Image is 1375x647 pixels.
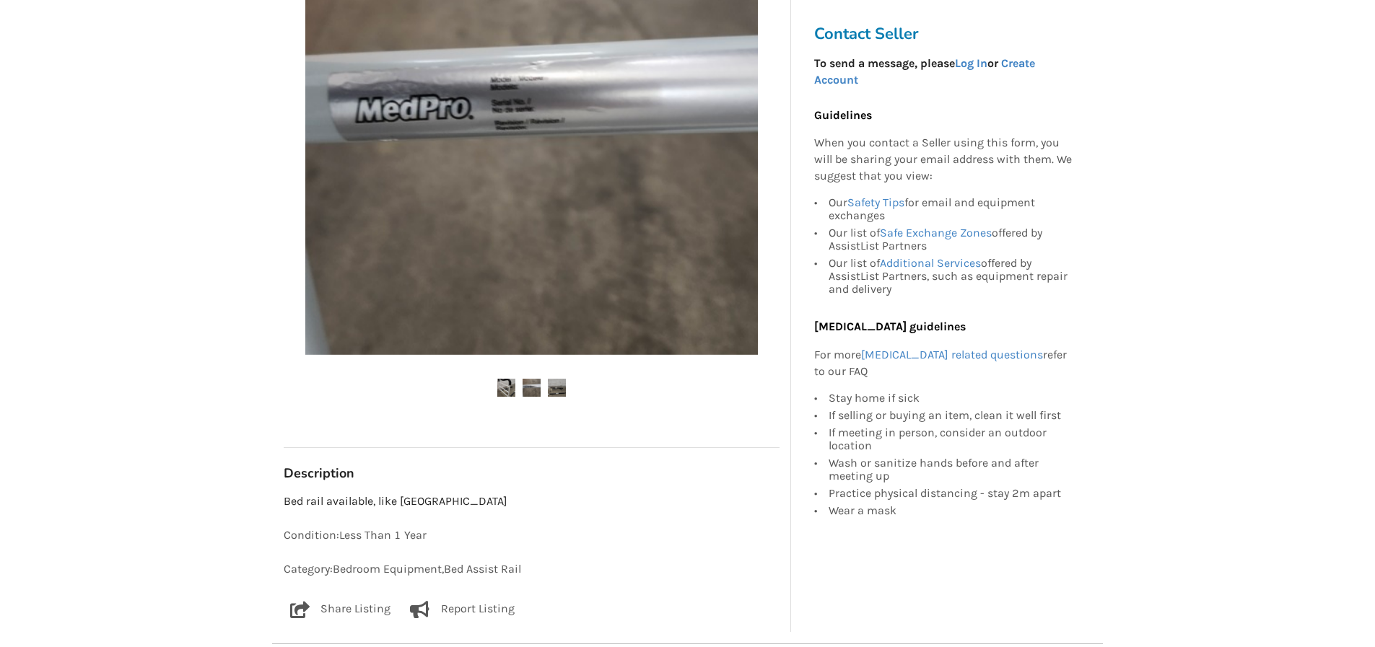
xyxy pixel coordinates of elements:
img: bed assist rail-bed assist rail-bedroom equipment-vancouver-assistlist-listing [497,379,515,397]
b: Guidelines [814,108,872,122]
p: Share Listing [320,601,390,618]
strong: To send a message, please or [814,56,1035,87]
p: When you contact a Seller using this form, you will be sharing your email address with them. We s... [814,136,1073,185]
a: Log In [955,56,987,70]
div: Our for email and equipment exchanges [829,196,1073,224]
p: Category: Bedroom Equipment , Bed Assist Rail [284,561,780,578]
h3: Description [284,465,780,482]
img: bed assist rail-bed assist rail-bedroom equipment-vancouver-assistlist-listing [548,379,566,397]
div: Our list of offered by AssistList Partners, such as equipment repair and delivery [829,255,1073,296]
div: Wash or sanitize hands before and after meeting up [829,454,1073,485]
div: Wear a mask [829,502,1073,517]
a: Safety Tips [847,195,904,209]
div: If selling or buying an item, clean it well first [829,407,1073,424]
p: For more refer to our FAQ [814,347,1073,380]
div: Stay home if sick [829,392,1073,407]
div: Our list of offered by AssistList Partners [829,224,1073,255]
div: If meeting in person, consider an outdoor location [829,424,1073,454]
b: [MEDICAL_DATA] guidelines [814,320,966,333]
p: Report Listing [441,601,515,618]
a: Safe Exchange Zones [880,226,992,239]
a: Additional Services [880,256,981,270]
img: bed assist rail-bed assist rail-bedroom equipment-vancouver-assistlist-listing [523,379,541,397]
a: [MEDICAL_DATA] related questions [861,348,1043,361]
h3: Contact Seller [814,24,1080,44]
div: Practice physical distancing - stay 2m apart [829,485,1073,502]
p: Condition: Less Than 1 Year [284,527,780,544]
p: Bed rail available, like [GEOGRAPHIC_DATA] [284,493,780,510]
